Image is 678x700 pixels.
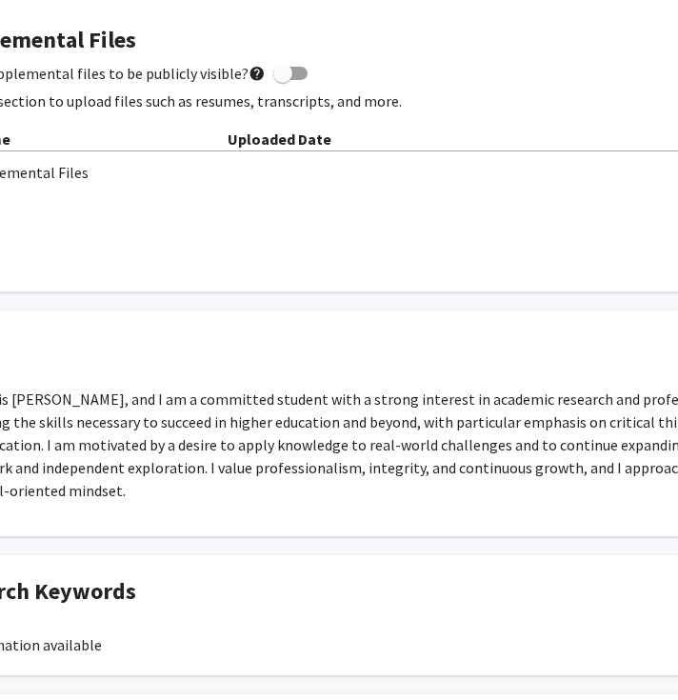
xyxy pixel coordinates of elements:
[14,614,81,686] iframe: Chat
[249,62,266,85] mat-icon: help
[228,130,331,149] b: Uploaded Date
